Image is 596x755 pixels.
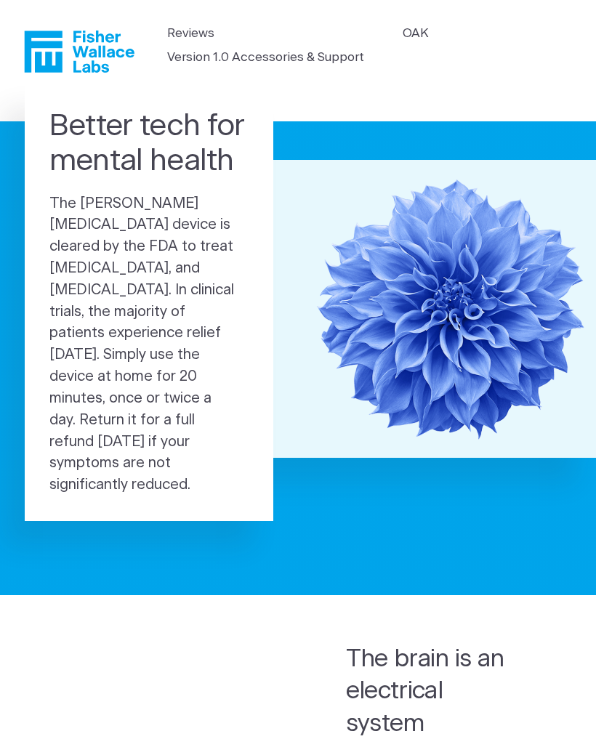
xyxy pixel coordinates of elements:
[24,31,134,73] a: Fisher Wallace
[167,24,214,43] a: Reviews
[49,109,249,179] h1: Better tech for mental health
[167,48,364,67] a: Version 1.0 Accessories & Support
[49,193,249,497] p: The [PERSON_NAME] [MEDICAL_DATA] device is cleared by the FDA to treat [MEDICAL_DATA], and [MEDIC...
[346,643,525,740] h2: The brain is an electrical system
[403,24,429,43] a: OAK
